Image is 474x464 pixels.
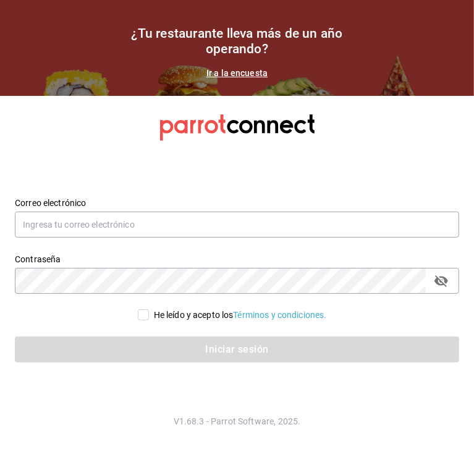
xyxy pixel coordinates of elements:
label: Correo electrónico [15,199,459,207]
input: Ingresa tu correo electrónico [15,212,459,238]
div: He leído y acepto los [154,309,327,322]
a: Términos y condiciones. [233,310,326,320]
h1: ¿Tu restaurante lleva más de un año operando? [114,26,361,57]
p: V1.68.3 - Parrot Software, 2025. [15,415,459,427]
label: Contraseña [15,255,459,264]
a: Ir a la encuesta [206,68,268,78]
button: passwordField [431,270,452,291]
